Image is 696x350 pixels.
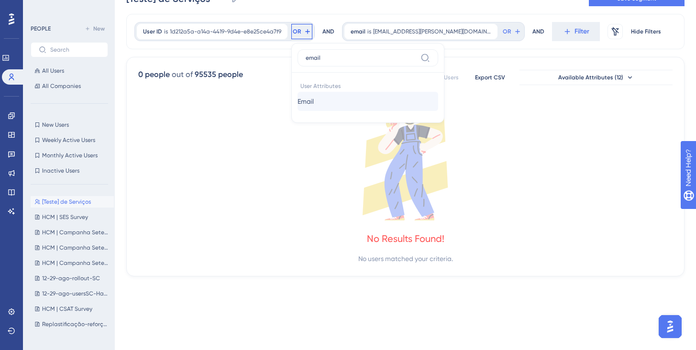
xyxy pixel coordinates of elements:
span: User Attributes [298,78,438,92]
span: User ID [143,28,162,35]
button: Inactive Users [31,165,108,176]
span: 12-29-ago-rollout-SC [42,274,100,282]
div: No Results Found! [367,232,444,245]
span: Export CSV [475,74,505,81]
span: Available Attributes (12) [558,74,623,81]
button: Replastificação-reforço-13-ago [31,318,114,330]
span: 1d212a5a-a14a-4419-9d4e-e8e25ce4a7f9 [170,28,281,35]
span: New [93,25,105,33]
button: Monthly Active Users [31,150,108,161]
iframe: UserGuiding AI Assistant Launcher [656,312,685,341]
button: Export CSV [466,70,514,85]
span: [EMAIL_ADDRESS][PERSON_NAME][DOMAIN_NAME] [373,28,491,35]
span: is [367,28,371,35]
span: HCM | CSAT Survey [42,305,92,313]
span: Inactive Users [42,167,79,175]
button: HCM | Campanha Setembro 790 [31,257,114,269]
button: All Users [31,65,108,77]
span: is [164,28,168,35]
span: HCM | Campanha Setembro 790 [42,259,110,267]
button: All Companies [31,80,108,92]
span: All Users [42,67,64,75]
div: AND [322,22,334,41]
span: OR [503,28,511,35]
span: HCM | Campanha Setembro 690 [42,244,110,252]
button: 12-29-ago-rollout-SC [31,273,114,284]
input: Type the value [306,54,417,62]
div: 0 people [138,69,170,80]
span: HCM | Campanha Setembro 890 [42,229,110,236]
span: All Companies [42,82,81,90]
button: HCM | Campanha Setembro 890 [31,227,114,238]
button: Weekly Active Users [31,134,108,146]
span: Filter [574,26,589,37]
div: AND [532,22,544,41]
div: out of [172,69,193,80]
span: email [351,28,365,35]
button: Email [298,92,438,111]
button: HCM | SES Survey [31,211,114,223]
button: HCM | Campanha Setembro 690 [31,242,114,253]
span: Monthly Active Users [42,152,98,159]
button: HCM | CSAT Survey [31,303,114,315]
button: OR [291,24,312,39]
button: Filter [552,22,600,41]
span: HCM | SES Survey [42,213,88,221]
span: Email [298,96,314,107]
span: Weekly Active Users [42,136,95,144]
span: [Teste] de Serviços [42,198,91,206]
span: Hide Filters [631,28,661,35]
span: OR [293,28,301,35]
div: 95535 people [195,69,243,80]
input: Search [50,46,100,53]
button: 12-29-ago-usersSC-Habilitado [31,288,114,299]
button: New Users [31,119,108,131]
span: 12-29-ago-usersSC-Habilitado [42,290,110,297]
div: No users matched your criteria. [358,253,453,264]
span: New Users [42,121,69,129]
span: Replastificação-reforço-13-ago [42,320,110,328]
button: New [81,23,108,34]
span: Need Help? [22,2,60,14]
button: Hide Filters [630,24,661,39]
div: PEOPLE [31,25,51,33]
button: Available Attributes (12) [519,70,673,85]
button: OR [501,24,522,39]
button: [Teste] de Serviços [31,196,114,208]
